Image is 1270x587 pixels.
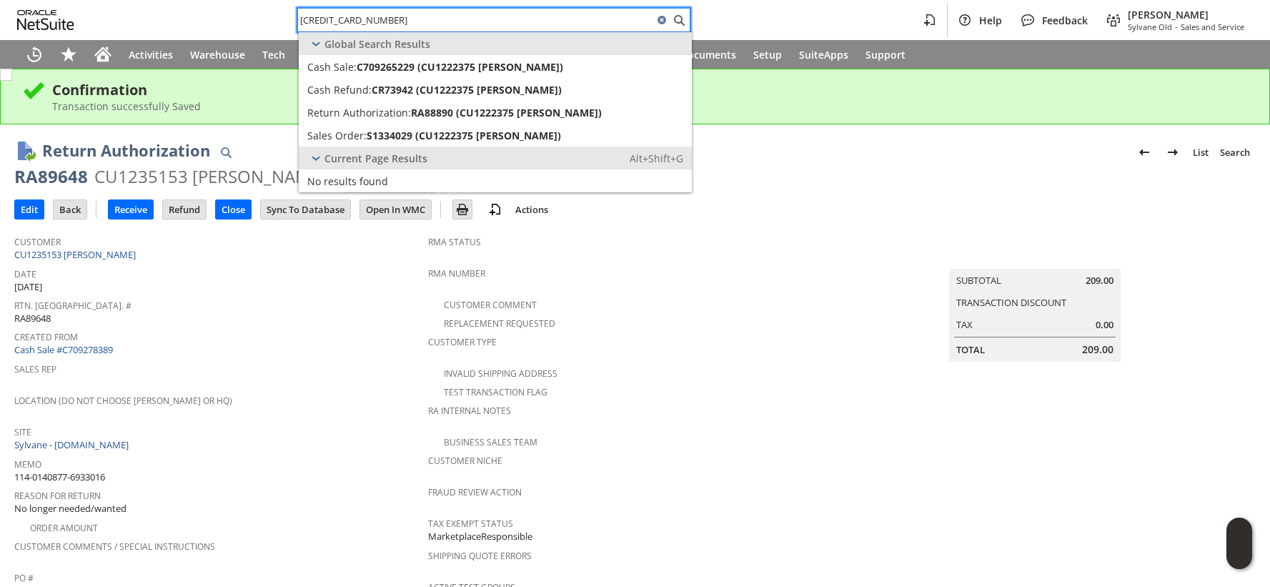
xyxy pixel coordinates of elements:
img: Previous [1136,144,1153,161]
a: Rtn. [GEOGRAPHIC_DATA]. # [14,300,132,312]
a: RMA Number [428,267,485,280]
input: Print [453,200,472,219]
svg: Recent Records [26,46,43,63]
a: Cash Sale:C709265229 (CU1222375 [PERSON_NAME])Edit: [299,55,692,78]
svg: Home [94,46,111,63]
span: Alt+Shift+G [630,152,683,165]
svg: Shortcuts [60,46,77,63]
a: Business Sales Team [444,436,537,448]
svg: logo [17,10,74,30]
span: Global Search Results [324,37,430,51]
a: Warehouse [182,40,254,69]
span: Sales Order: [307,129,367,142]
a: Customer Comment [444,299,537,311]
a: Tax Exempt Status [428,518,513,530]
div: RA89648 [14,165,88,188]
span: Current Page Results [324,152,427,165]
span: Help [979,14,1002,27]
span: 0.00 [1096,318,1113,332]
input: Search [298,11,653,29]
span: - [1175,21,1178,32]
a: List [1187,141,1214,164]
a: Home [86,40,120,69]
div: Confirmation [52,80,1248,99]
a: Customer Niche [428,455,502,467]
a: CU1235153 [PERSON_NAME] [14,248,139,261]
a: Tech [254,40,294,69]
span: Activities [129,48,173,61]
a: Created From [14,331,78,343]
span: Sylvane Old [1128,21,1172,32]
span: Sales and Service [1181,21,1244,32]
img: add-record.svg [487,201,504,218]
a: Customer Comments / Special Instructions [14,541,215,553]
a: Activities [120,40,182,69]
span: Documents [680,48,736,61]
span: Support [865,48,906,61]
span: Setup [753,48,782,61]
a: Customer Type [428,336,497,348]
span: S1334029 (CU1222375 [PERSON_NAME]) [367,129,561,142]
div: CU1235153 [PERSON_NAME] [94,165,326,188]
input: Close [216,200,251,219]
a: Transaction Discount [956,296,1066,309]
a: Shipping Quote Errors [428,550,532,562]
span: RA89648 [14,312,51,325]
input: Edit [15,200,44,219]
a: Location (Do Not Choose [PERSON_NAME] or HQ) [14,395,232,407]
span: RA88890 (CU1222375 [PERSON_NAME]) [411,106,602,119]
a: Setup [745,40,790,69]
span: Tech [262,48,285,61]
img: Next [1164,144,1181,161]
span: Return Authorization: [307,106,411,119]
a: RMA Status [428,236,481,248]
img: Print [454,201,471,218]
a: RA Internal Notes [428,405,511,417]
span: 209.00 [1082,342,1113,357]
a: Date [14,268,36,280]
a: Sylvane - [DOMAIN_NAME] [14,438,132,451]
a: Invalid Shipping Address [444,368,557,380]
a: Tax [956,318,973,331]
span: Oracle Guided Learning Widget. To move around, please hold and drag [1226,544,1252,570]
a: Test Transaction Flag [444,386,547,398]
iframe: Click here to launch Oracle Guided Learning Help Panel [1226,518,1252,569]
a: Customer [14,236,61,248]
input: Back [54,200,86,219]
div: Shortcuts [51,40,86,69]
a: Documents [672,40,745,69]
a: Order Amount [30,522,98,534]
a: No results found [299,169,692,192]
span: Warehouse [190,48,245,61]
span: [PERSON_NAME] [1128,8,1244,21]
a: Return Authorization:RA88890 (CU1222375 [PERSON_NAME])Edit: [299,101,692,124]
span: No longer needed/wanted [14,502,126,516]
caption: Summary [949,246,1121,269]
span: CR73942 (CU1222375 [PERSON_NAME]) [372,83,562,97]
span: [DATE] [14,280,42,294]
input: Open In WMC [360,200,431,219]
span: 209.00 [1086,274,1113,287]
span: Cash Sale: [307,60,357,74]
a: Reason For Return [14,490,101,502]
a: Search [1214,141,1256,164]
h1: Return Authorization [42,139,210,162]
a: Fraud Review Action [428,486,522,498]
span: C709265229 (CU1222375 [PERSON_NAME]) [357,60,563,74]
span: MarketplaceResponsible [428,530,532,543]
span: Feedback [1042,14,1088,27]
img: Quick Find [217,144,234,161]
span: Cash Refund: [307,83,372,97]
input: Refund [163,200,206,219]
input: Sync To Database [261,200,350,219]
a: Total [956,343,985,356]
a: Recent Records [17,40,51,69]
a: Replacement Requested [444,317,555,330]
a: Actions [510,203,554,216]
svg: Search [670,11,688,29]
a: Support [857,40,914,69]
a: Leads [294,40,339,69]
span: SuiteApps [799,48,848,61]
a: Memo [14,458,41,470]
a: Sales Rep [14,363,56,375]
